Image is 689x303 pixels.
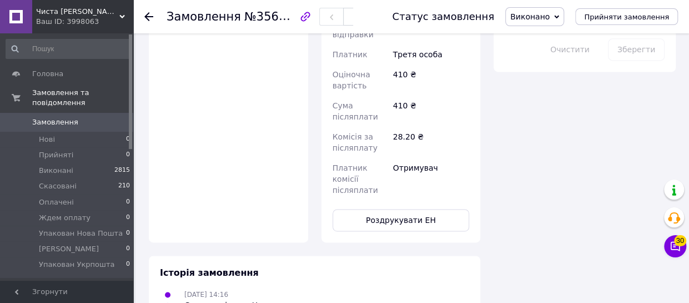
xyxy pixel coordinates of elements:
[333,101,378,121] span: Сума післяплати
[39,166,73,176] span: Виконані
[144,11,153,22] div: Повернутися назад
[36,7,119,17] span: Чиста Сила
[333,19,374,39] span: Дата відправки
[36,17,133,27] div: Ваш ID: 3998063
[39,244,99,254] span: [PERSON_NAME]
[126,213,130,223] span: 0
[244,9,323,23] span: №356881171
[39,229,123,239] span: Упакован Нова Пошта
[39,213,90,223] span: Ждем оплату
[391,96,471,127] div: 410 ₴
[664,235,686,257] button: Чат з покупцем30
[126,260,130,270] span: 0
[6,39,131,59] input: Пошук
[39,150,73,160] span: Прийняті
[39,181,77,191] span: Скасовані
[184,291,228,299] span: [DATE] 14:16
[391,64,471,96] div: 410 ₴
[333,50,368,59] span: Платник
[391,158,471,200] div: Отримувач
[333,70,370,90] span: Оціночна вартість
[32,117,78,127] span: Замовлення
[167,10,241,23] span: Замовлення
[575,8,678,25] button: Прийняти замовлення
[32,69,63,79] span: Головна
[32,88,133,108] span: Замовлення та повідомлення
[126,150,130,160] span: 0
[674,235,686,246] span: 30
[392,11,494,22] div: Статус замовлення
[584,13,669,21] span: Прийняти замовлення
[126,135,130,145] span: 0
[160,267,259,278] span: Історія замовлення
[114,166,130,176] span: 2815
[126,197,130,207] span: 0
[118,181,130,191] span: 210
[333,132,378,152] span: Комісія за післяплату
[39,260,114,270] span: Упакован Укрпошта
[126,244,130,254] span: 0
[391,127,471,158] div: 28.20 ₴
[39,197,74,207] span: Оплачені
[126,229,130,239] span: 0
[333,163,378,195] span: Платник комісії післяплати
[39,135,55,145] span: Нові
[391,44,471,64] div: Третя особа
[510,12,550,21] span: Виконано
[333,209,470,231] button: Роздрукувати ЕН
